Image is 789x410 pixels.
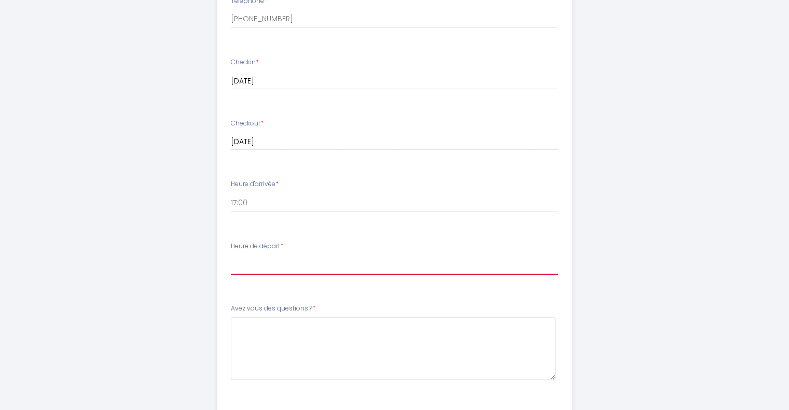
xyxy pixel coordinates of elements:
[231,179,279,189] label: Heure d'arrivée
[231,242,283,251] label: Heure de départ
[231,119,264,129] label: Checkout
[231,304,315,314] label: Avez vous des questions ?
[231,58,259,67] label: Checkin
